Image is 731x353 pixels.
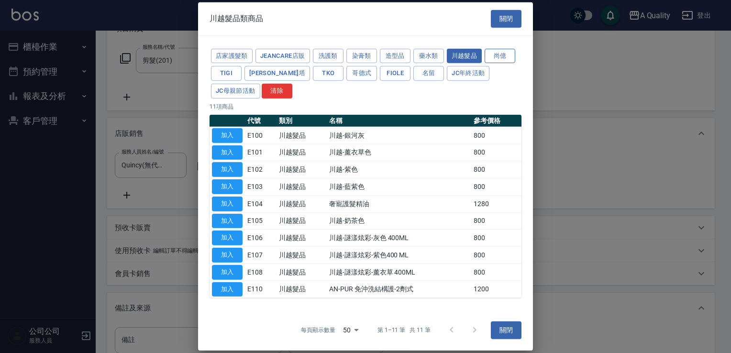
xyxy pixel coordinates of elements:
[245,264,277,281] td: E108
[327,264,471,281] td: 川越-謎漾炫彩-薰衣草 400ML
[245,195,277,212] td: E104
[327,161,471,178] td: 川越-紫色
[212,179,243,194] button: 加入
[210,14,263,23] span: 川越髮品類商品
[277,115,327,127] th: 類別
[471,230,521,247] td: 800
[211,48,253,63] button: 店家護髮類
[327,178,471,195] td: 川越-藍紫色
[212,282,243,297] button: 加入
[277,127,327,144] td: 川越髮品
[212,128,243,143] button: 加入
[471,281,521,298] td: 1200
[471,115,521,127] th: 參考價格
[262,84,292,99] button: 清除
[245,212,277,230] td: E105
[491,321,521,339] button: 關閉
[447,48,482,63] button: 川越髮品
[377,326,431,334] p: 第 1–11 筆 共 11 筆
[301,326,335,334] p: 每頁顯示數量
[245,246,277,264] td: E107
[211,84,260,99] button: JC母親節活動
[245,281,277,298] td: E110
[277,212,327,230] td: 川越髮品
[277,144,327,161] td: 川越髮品
[212,145,243,160] button: 加入
[327,212,471,230] td: 川越-奶茶色
[277,230,327,247] td: 川越髮品
[471,161,521,178] td: 800
[471,144,521,161] td: 800
[327,281,471,298] td: AN-PUR 免沖洗結構護-2劑式
[327,144,471,161] td: 川越-薰衣草色
[277,178,327,195] td: 川越髮品
[245,161,277,178] td: E102
[447,66,489,81] button: JC年終活動
[245,178,277,195] td: E103
[346,48,377,63] button: 染膏類
[380,66,410,81] button: FIOLE
[277,195,327,212] td: 川越髮品
[313,66,343,81] button: TKO
[212,231,243,245] button: 加入
[212,265,243,280] button: 加入
[346,66,377,81] button: 哥德式
[210,102,521,111] p: 11 項商品
[471,127,521,144] td: 800
[471,212,521,230] td: 800
[244,66,310,81] button: [PERSON_NAME]塔
[471,195,521,212] td: 1280
[471,246,521,264] td: 800
[471,264,521,281] td: 800
[245,230,277,247] td: E106
[212,197,243,211] button: 加入
[277,161,327,178] td: 川越髮品
[277,246,327,264] td: 川越髮品
[313,48,343,63] button: 洗護類
[212,248,243,263] button: 加入
[327,230,471,247] td: 川越-謎漾炫彩-灰色 400ML
[245,115,277,127] th: 代號
[255,48,310,63] button: JeanCare店販
[491,10,521,28] button: 關閉
[245,144,277,161] td: E101
[211,66,242,81] button: TIGI
[380,48,410,63] button: 造型品
[327,195,471,212] td: 奢寵護髮精油
[485,48,515,63] button: 尚億
[327,246,471,264] td: 川越-謎漾炫彩-紫色400 ML
[471,178,521,195] td: 800
[212,213,243,228] button: 加入
[339,317,362,343] div: 50
[413,48,444,63] button: 藥水類
[277,281,327,298] td: 川越髮品
[277,264,327,281] td: 川越髮品
[245,127,277,144] td: E100
[327,127,471,144] td: 川越-銀河灰
[413,66,444,81] button: 名留
[212,162,243,177] button: 加入
[327,115,471,127] th: 名稱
